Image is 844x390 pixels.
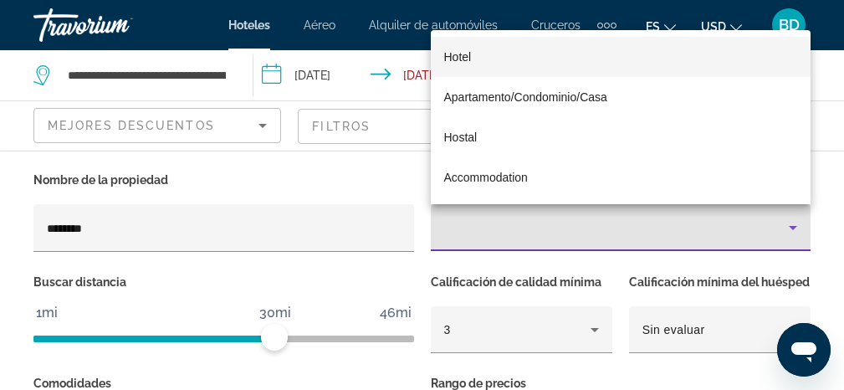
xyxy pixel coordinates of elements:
span: Accommodation [444,171,528,184]
iframe: Button to launch messaging window [777,323,831,377]
span: Hotel [444,50,472,64]
span: Hostal [444,131,478,144]
span: Apartamento/Condominio/Casa [444,90,607,104]
div: Property type [431,30,811,204]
